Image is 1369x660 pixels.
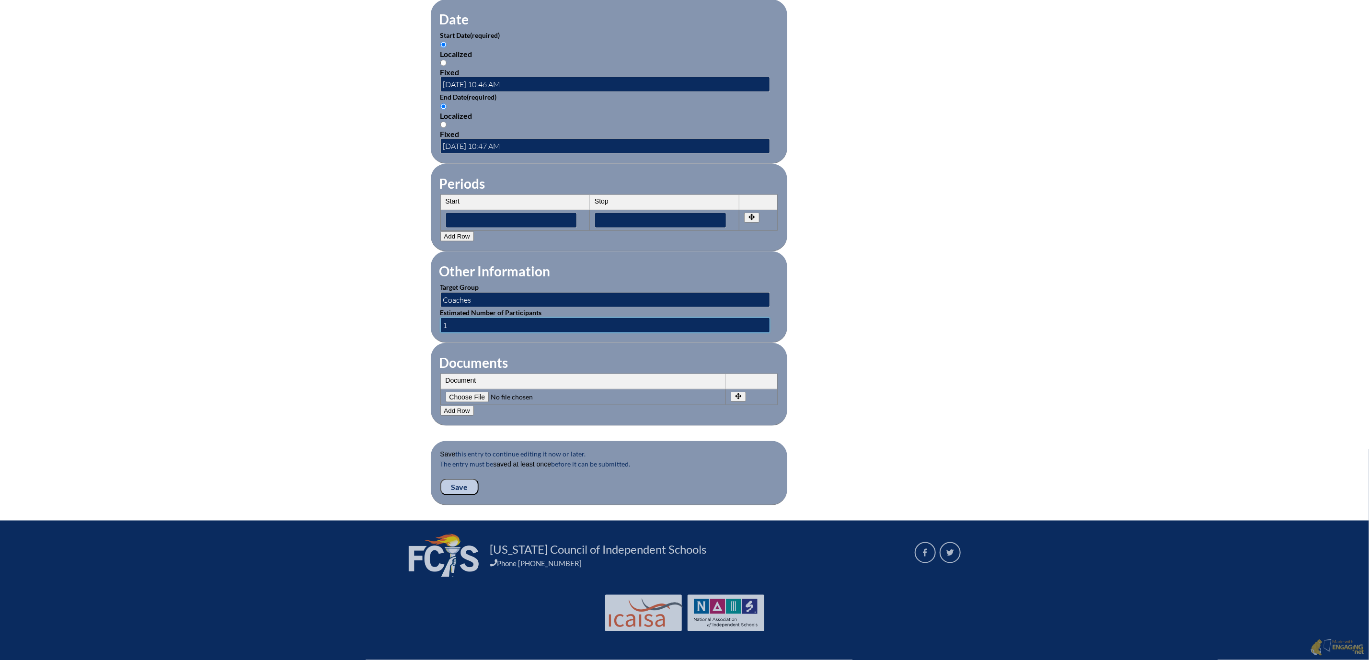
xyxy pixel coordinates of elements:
[590,195,739,210] th: Stop
[440,308,542,317] label: Estimated Number of Participants
[440,459,778,479] p: The entry must be before it can be submitted.
[409,534,479,577] img: FCIS_logo_white
[438,263,552,279] legend: Other Information
[438,11,470,27] legend: Date
[1307,637,1368,659] a: Made with
[1323,639,1334,653] img: Engaging - Bring it online
[471,31,500,39] span: (required)
[440,129,778,138] div: Fixed
[440,122,447,128] input: Fixed
[440,111,778,120] div: Localized
[438,354,509,371] legend: Documents
[467,93,497,101] span: (required)
[440,49,778,58] div: Localized
[440,479,479,495] input: Save
[486,542,711,557] a: [US_STATE] Council of Independent Schools
[441,374,726,389] th: Document
[440,283,479,291] label: Target Group
[440,60,447,66] input: Fixed
[694,599,758,627] img: NAIS Logo
[440,93,497,101] label: End Date
[440,42,447,48] input: Localized
[440,450,456,458] b: Save
[441,195,590,210] th: Start
[1311,639,1323,656] img: Engaging - Bring it online
[1332,644,1364,656] img: Engaging - Bring it online
[1332,639,1364,657] p: Made with
[438,175,486,192] legend: Periods
[440,31,500,39] label: Start Date
[440,406,474,416] button: Add Row
[494,460,552,468] b: saved at least once
[440,449,778,459] p: this entry to continue editing it now or later.
[609,599,683,627] img: Int'l Council Advancing Independent School Accreditation logo
[490,559,903,568] div: Phone [PHONE_NUMBER]
[440,103,447,110] input: Localized
[440,68,778,77] div: Fixed
[440,231,474,241] button: Add Row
